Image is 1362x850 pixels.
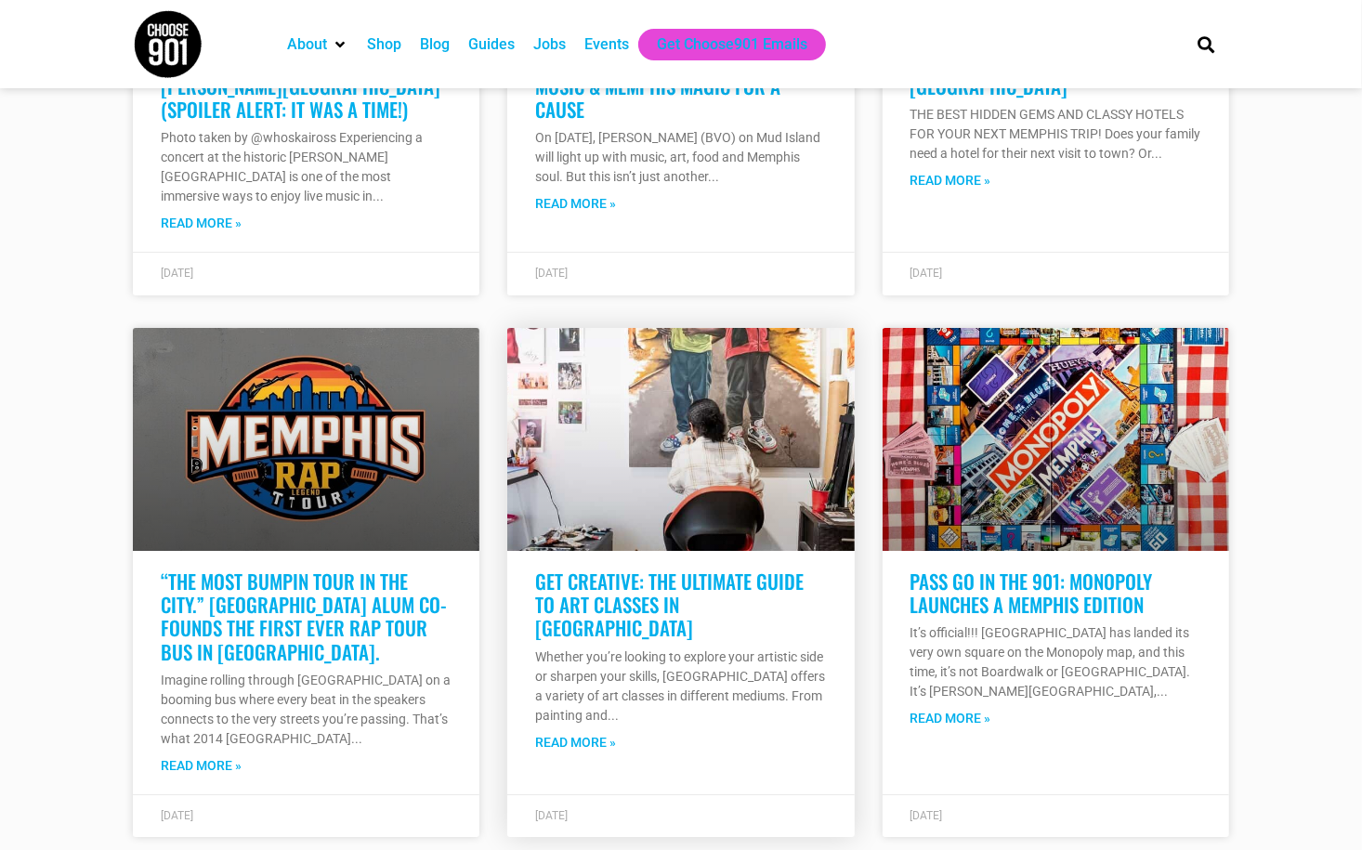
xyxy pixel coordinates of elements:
a: Events [584,33,629,56]
a: Pass Go in the 901: Monopoly Launches a Memphis Edition [910,567,1153,619]
div: About [278,29,358,60]
span: [DATE] [535,267,568,280]
a: About [287,33,327,56]
a: Blog [420,33,450,56]
nav: Main nav [278,29,1166,60]
span: [DATE] [161,809,193,822]
a: An artist sits in a chair painting a large portrait of two young musicians playing brass instrume... [507,328,854,551]
p: On [DATE], [PERSON_NAME] (BVO) on Mud Island will light up with music, art, food and Memphis soul... [535,128,826,187]
span: [DATE] [910,267,943,280]
a: Read more about “The most bumpin tour in the city.” Soulsville Charter School alum co-founds the ... [161,756,242,776]
a: Read more about Experiencing Big K.R.I.T. at Overton Park Shell (Spoiler Alert: It was a time!) [161,214,242,233]
p: It’s official!!! [GEOGRAPHIC_DATA] has landed its very own square on the Monopoly map, and this t... [910,623,1201,701]
a: Get Creative: The Ultimate Guide to Art Classes in [GEOGRAPHIC_DATA] [535,567,804,642]
p: Photo taken by @whoskaiross Experiencing a concert at the historic [PERSON_NAME][GEOGRAPHIC_DATA]... [161,128,452,206]
a: Shop [367,33,401,56]
a: Read more about Get Creative: The Ultimate Guide to Art Classes in Memphis [535,733,616,752]
p: THE BEST HIDDEN GEMS AND CLASSY HOTELS FOR YOUR NEXT MEMPHIS TRIP! Does your family need a hotel ... [910,105,1201,163]
a: Guides [468,33,515,56]
p: Imagine rolling through [GEOGRAPHIC_DATA] on a booming bus where every beat in the speakers conne... [161,671,452,749]
a: Read more about Pass Go in the 901: Monopoly Launches a Memphis Edition [910,709,991,728]
a: Jobs [533,33,566,56]
span: [DATE] [535,809,568,822]
a: Read more about Boutique Hotels in Memphis [910,171,991,190]
p: Whether you’re looking to explore your artistic side or sharpen your skills, [GEOGRAPHIC_DATA] of... [535,647,826,726]
a: “The most bumpin tour in the city.” [GEOGRAPHIC_DATA] alum co-founds the first ever rap tour bus ... [161,567,447,666]
span: [DATE] [910,809,943,822]
a: Read more about LEGENDS LIVE HERE: A NIGHT OF ART, MUSIC & MEMPHIS MAGIC FOR A CAUSE [535,194,616,214]
div: Search [1191,29,1222,59]
a: Get Choose901 Emails [657,33,807,56]
span: [DATE] [161,267,193,280]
